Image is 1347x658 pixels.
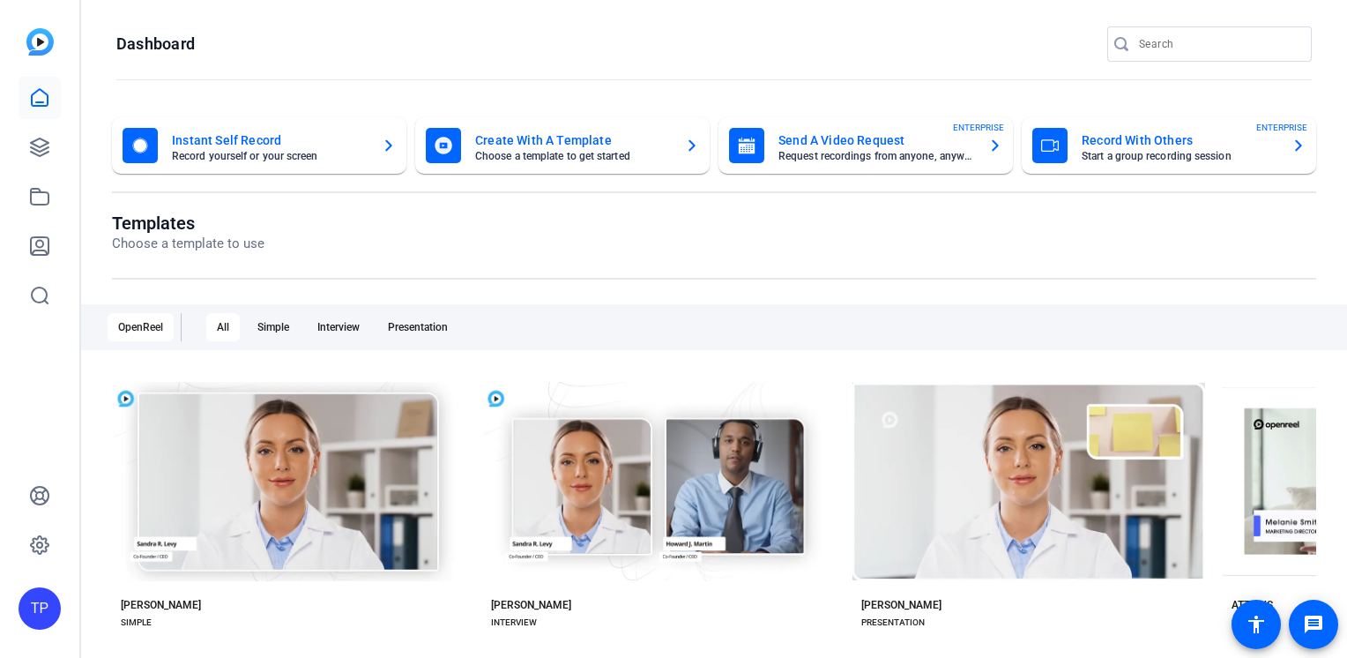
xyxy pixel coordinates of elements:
[1082,130,1277,151] mat-card-title: Record With Others
[206,313,240,341] div: All
[952,439,973,460] mat-icon: check_circle
[778,130,974,151] mat-card-title: Send A Video Request
[307,313,370,341] div: Interview
[475,151,671,161] mat-card-subtitle: Choose a template to get started
[377,313,458,341] div: Presentation
[778,151,974,161] mat-card-subtitle: Request recordings from anyone, anywhere
[112,234,264,254] p: Choose a template to use
[475,130,671,151] mat-card-title: Create With A Template
[861,598,941,612] div: [PERSON_NAME]
[116,34,195,55] h1: Dashboard
[607,445,735,455] span: Start with [PERSON_NAME]
[216,490,237,511] mat-icon: play_arrow
[121,616,152,630] div: SIMPLE
[241,495,361,505] span: Preview [PERSON_NAME]
[108,313,174,341] div: OpenReel
[1256,121,1307,134] span: ENTERPRISE
[491,616,537,630] div: INTERVIEW
[1139,34,1298,55] input: Search
[415,117,710,174] button: Create With A TemplateChoose a template to get started
[1303,614,1324,635] mat-icon: message
[861,616,925,630] div: PRESENTATION
[1022,117,1316,174] button: Record With OthersStart a group recording sessionENTERPRISE
[172,130,368,151] mat-card-title: Instant Self Record
[121,598,201,612] div: [PERSON_NAME]
[718,117,1013,174] button: Send A Video RequestRequest recordings from anyone, anywhereENTERPRISE
[1082,151,1277,161] mat-card-subtitle: Start a group recording session
[212,439,233,460] mat-icon: check_circle
[491,598,571,612] div: [PERSON_NAME]
[582,439,603,460] mat-icon: check_circle
[172,151,368,161] mat-card-subtitle: Record yourself or your screen
[236,445,365,455] span: Start with [PERSON_NAME]
[611,495,731,505] span: Preview [PERSON_NAME]
[247,313,300,341] div: Simple
[956,490,978,511] mat-icon: play_arrow
[112,117,406,174] button: Instant Self RecordRecord yourself or your screen
[981,495,1101,505] span: Preview [PERSON_NAME]
[19,587,61,630] div: TP
[586,490,607,511] mat-icon: play_arrow
[1232,598,1273,612] div: ATTICUS
[112,213,264,234] h1: Templates
[977,445,1105,455] span: Start with [PERSON_NAME]
[1246,614,1267,635] mat-icon: accessibility
[953,121,1004,134] span: ENTERPRISE
[26,28,54,56] img: blue-gradient.svg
